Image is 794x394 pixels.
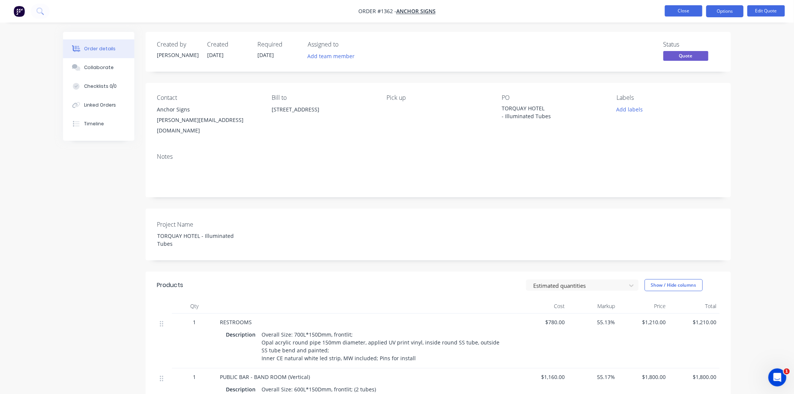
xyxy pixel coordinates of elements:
[747,5,785,17] button: Edit Quote
[358,8,396,15] span: Order #1362 -
[172,299,217,314] div: Qty
[502,94,605,101] div: PO
[207,41,248,48] div: Created
[571,318,615,326] span: 55.13%
[663,41,720,48] div: Status
[672,373,717,381] span: $1,800.00
[63,58,134,77] button: Collaborate
[396,8,436,15] a: Anchor Signs
[272,94,374,101] div: Bill to
[84,102,116,108] div: Linked Orders
[257,51,274,59] span: [DATE]
[157,104,260,136] div: Anchor Signs[PERSON_NAME][EMAIL_ADDRESS][DOMAIN_NAME]
[621,318,666,326] span: $1,210.00
[308,51,359,61] button: Add team member
[157,115,260,136] div: [PERSON_NAME][EMAIL_ADDRESS][DOMAIN_NAME]
[784,368,790,374] span: 1
[665,5,702,17] button: Close
[152,230,245,249] div: TORQUAY HOTEL - Illuminated Tubes
[768,368,786,386] iframe: Intercom live chat
[226,329,259,340] div: Description
[157,94,260,101] div: Contact
[157,281,183,290] div: Products
[663,51,708,60] span: Quote
[571,373,615,381] span: 55.17%
[706,5,744,17] button: Options
[517,299,568,314] div: Cost
[612,104,647,114] button: Add labels
[193,373,196,381] span: 1
[157,153,720,160] div: Notes
[84,120,104,127] div: Timeline
[14,6,25,17] img: Factory
[157,220,251,229] label: Project Name
[502,104,595,120] div: TORQUAY HOTEL - Illuminated Tubes
[304,51,359,61] button: Add team member
[84,45,116,52] div: Order details
[63,77,134,96] button: Checklists 0/0
[272,104,374,115] div: [STREET_ADDRESS]
[84,83,117,90] div: Checklists 0/0
[520,373,565,381] span: $1,160.00
[259,329,508,364] div: Overall Size: 700L*150Dmm, frontlit; Opal acrylic round pipe 150mm diameter, applied UV print vin...
[157,104,260,115] div: Anchor Signs
[220,373,310,380] span: PUBLIC BAR - BAND ROOM (Vertical)
[220,319,252,326] span: RESTROOMS
[63,96,134,114] button: Linked Orders
[272,104,374,128] div: [STREET_ADDRESS]
[645,279,703,291] button: Show / Hide columns
[207,51,224,59] span: [DATE]
[257,41,299,48] div: Required
[63,114,134,133] button: Timeline
[84,64,114,71] div: Collaborate
[193,318,196,326] span: 1
[669,299,720,314] div: Total
[308,41,383,48] div: Assigned to
[618,299,669,314] div: Price
[617,94,720,101] div: Labels
[621,373,666,381] span: $1,800.00
[157,41,198,48] div: Created by
[520,318,565,326] span: $780.00
[387,94,490,101] div: Pick up
[63,39,134,58] button: Order details
[568,299,618,314] div: Markup
[157,51,198,59] div: [PERSON_NAME]
[672,318,717,326] span: $1,210.00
